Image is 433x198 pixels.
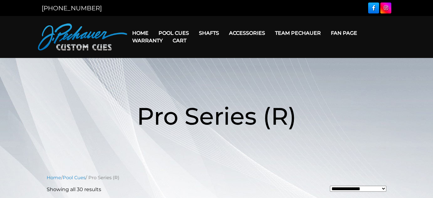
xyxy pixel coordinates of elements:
[127,25,154,41] a: Home
[194,25,224,41] a: Shafts
[137,102,296,131] span: Pro Series (R)
[330,186,386,192] select: Shop order
[47,174,386,181] nav: Breadcrumb
[270,25,326,41] a: Team Pechauer
[38,23,127,50] img: Pechauer Custom Cues
[42,4,102,12] a: [PHONE_NUMBER]
[168,33,191,49] a: Cart
[224,25,270,41] a: Accessories
[154,25,194,41] a: Pool Cues
[127,33,168,49] a: Warranty
[47,186,101,193] p: Showing all 30 results
[326,25,362,41] a: Fan Page
[47,175,61,180] a: Home
[63,175,86,180] a: Pool Cues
